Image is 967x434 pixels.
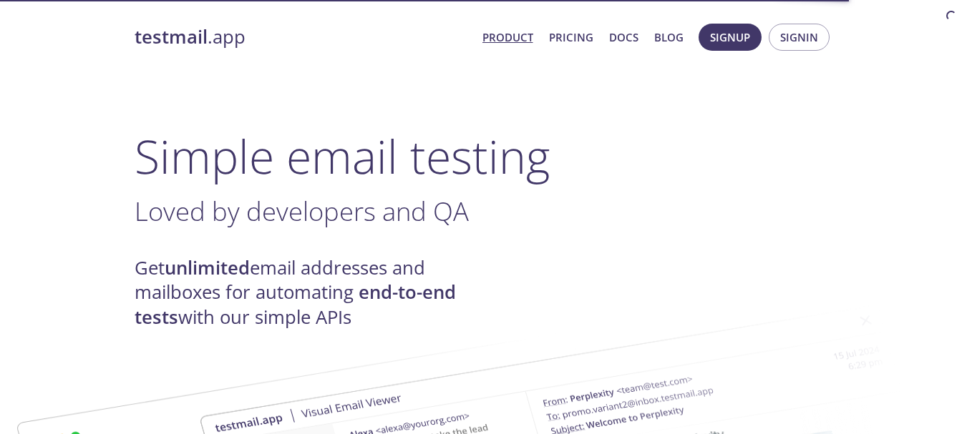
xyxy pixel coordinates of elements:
button: Signup [699,24,762,51]
strong: end-to-end tests [135,280,456,329]
a: Product [482,28,533,46]
button: Signin [769,24,830,51]
strong: testmail [135,24,208,49]
strong: unlimited [165,255,250,280]
a: Docs [609,28,638,46]
a: Blog [654,28,684,46]
span: Signin [780,28,818,46]
h1: Simple email testing [135,129,833,184]
h4: Get email addresses and mailboxes for automating with our simple APIs [135,256,484,330]
a: testmail.app [135,25,471,49]
span: Signup [710,28,750,46]
a: Pricing [549,28,593,46]
span: Loved by developers and QA [135,193,469,229]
